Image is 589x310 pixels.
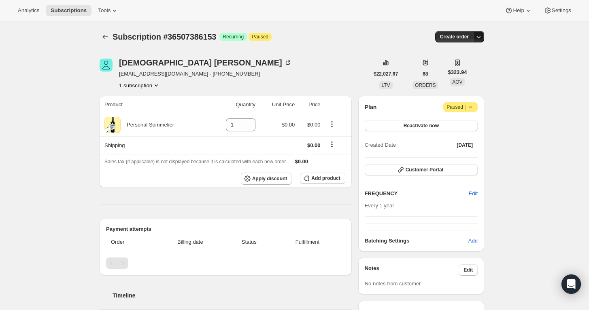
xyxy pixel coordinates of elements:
span: $0.00 [295,158,308,164]
h6: Batching Settings [365,237,468,245]
h2: Payment attempts [106,225,345,233]
h2: Plan [365,103,377,111]
span: | [465,104,466,110]
th: Quantity [209,96,258,114]
img: product img [104,117,121,133]
span: $22,027.67 [374,71,398,77]
span: Settings [552,7,571,14]
button: Add [464,234,483,247]
div: Personal Sommelier [121,121,174,129]
span: [EMAIL_ADDRESS][DOMAIN_NAME] · [PHONE_NUMBER] [119,70,292,78]
span: Fulfillment [274,238,340,246]
button: Product actions [119,81,160,89]
div: [DEMOGRAPHIC_DATA] [PERSON_NAME] [119,59,292,67]
span: Apply discount [252,175,287,182]
button: Subscriptions [100,31,111,42]
button: Analytics [13,5,44,16]
button: Create order [435,31,474,42]
span: Created Date [365,141,396,149]
th: Product [100,96,209,114]
h2: Timeline [113,291,352,299]
button: Subscriptions [46,5,91,16]
button: Help [500,5,537,16]
button: Add product [300,173,345,184]
span: Every 1 year [365,202,394,209]
span: Status [228,238,270,246]
span: Subscription #36507386153 [113,32,216,41]
span: Sales tax (if applicable) is not displayed because it is calculated with each new order. [104,159,287,164]
nav: Pagination [106,257,345,269]
span: No notes from customer [365,280,421,287]
h2: FREQUENCY [365,190,469,198]
button: Shipping actions [325,140,338,149]
span: Add [468,237,478,245]
span: Customer Portal [406,167,443,173]
span: Paused [252,34,268,40]
button: Apply discount [241,173,292,185]
span: Analytics [18,7,39,14]
span: Recurring [223,34,244,40]
span: $323.94 [448,68,467,76]
th: Price [297,96,323,114]
th: Shipping [100,136,209,154]
button: $22,027.67 [369,68,403,80]
span: Billing date [157,238,224,246]
button: Edit [464,187,483,200]
span: AOV [452,79,462,85]
button: Reactivate now [365,120,478,131]
button: Product actions [325,120,338,129]
span: Reactivate now [404,122,439,129]
span: Edit [464,267,473,273]
div: Open Intercom Messenger [561,274,581,294]
span: $0.00 [307,142,321,148]
span: [DATE] [457,142,473,148]
h3: Notes [365,264,459,276]
button: [DATE] [452,139,478,151]
span: Subscriptions [51,7,87,14]
span: Christi Helmstetter [100,59,113,72]
span: Tools [98,7,111,14]
button: 68 [418,68,433,80]
span: $0.00 [307,122,321,128]
th: Unit Price [258,96,297,114]
button: Settings [539,5,576,16]
button: Customer Portal [365,164,478,175]
span: LTV [381,82,390,88]
th: Order [106,233,155,251]
span: ORDERS [415,82,436,88]
span: $0.00 [282,122,295,128]
span: Add product [311,175,340,181]
span: 68 [423,71,428,77]
span: Help [513,7,524,14]
button: Tools [93,5,123,16]
button: Edit [459,264,478,276]
span: Paused [447,103,474,111]
span: Create order [440,34,469,40]
span: Edit [469,190,478,198]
